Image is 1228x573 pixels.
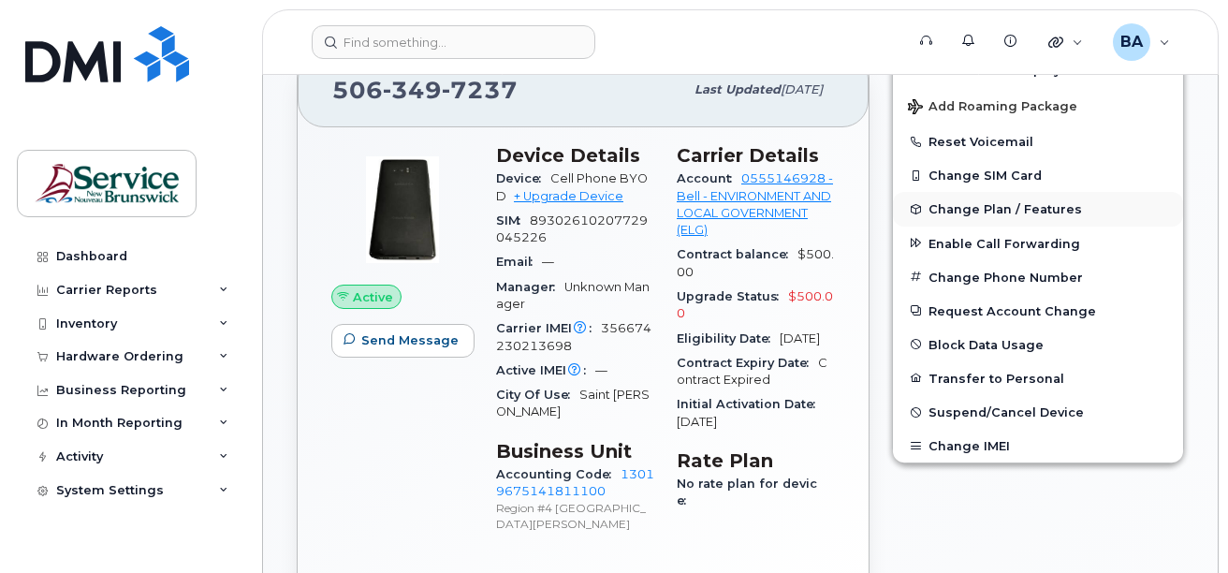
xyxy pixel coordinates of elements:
[677,477,817,507] span: No rate plan for device
[893,260,1183,294] button: Change Phone Number
[496,467,654,498] a: 13019675141811100
[893,86,1183,125] button: Add Roaming Package
[496,144,654,167] h3: Device Details
[928,202,1082,216] span: Change Plan / Features
[908,99,1077,117] span: Add Roaming Package
[677,247,834,278] span: $500.00
[677,247,797,261] span: Contract balance
[893,227,1183,260] button: Enable Call Forwarding
[496,500,654,532] p: Region #4 [GEOGRAPHIC_DATA][PERSON_NAME]
[677,356,818,370] span: Contract Expiry Date
[346,154,459,266] img: image20231002-3703462-vegm57.jpeg
[893,125,1183,158] button: Reset Voicemail
[928,405,1084,419] span: Suspend/Cancel Device
[496,213,648,244] span: 89302610207729045226
[312,25,595,59] input: Find something...
[694,82,781,96] span: Last updated
[781,82,823,96] span: [DATE]
[496,280,564,294] span: Manager
[893,294,1183,328] button: Request Account Change
[496,467,621,481] span: Accounting Code
[496,440,654,463] h3: Business Unit
[496,171,648,202] span: Cell Phone BYOD
[677,415,717,429] span: [DATE]
[496,255,542,269] span: Email
[893,328,1183,361] button: Block Data Usage
[677,144,835,167] h3: Carrier Details
[677,397,825,411] span: Initial Activation Date
[893,361,1183,395] button: Transfer to Personal
[332,76,518,104] span: 506
[928,236,1080,250] span: Enable Call Forwarding
[361,331,459,349] span: Send Message
[383,76,442,104] span: 349
[595,363,607,377] span: —
[893,192,1183,226] button: Change Plan / Features
[1100,23,1183,61] div: Bishop, April (ELG/EGL)
[893,395,1183,429] button: Suspend/Cancel Device
[442,76,518,104] span: 7237
[780,331,820,345] span: [DATE]
[496,171,550,185] span: Device
[677,289,788,303] span: Upgrade Status
[677,171,741,185] span: Account
[353,288,393,306] span: Active
[331,324,475,358] button: Send Message
[496,321,601,335] span: Carrier IMEI
[1120,31,1143,53] span: BA
[496,321,651,352] span: 356674230213698
[893,158,1183,192] button: Change SIM Card
[1035,23,1096,61] div: Quicklinks
[677,331,780,345] span: Eligibility Date
[514,189,623,203] a: + Upgrade Device
[677,171,833,237] a: 0555146928 - Bell - ENVIRONMENT AND LOCAL GOVERNMENT (ELG)
[496,388,579,402] span: City Of Use
[677,449,835,472] h3: Rate Plan
[496,363,595,377] span: Active IMEI
[496,280,650,311] span: Unknown Manager
[893,429,1183,463] button: Change IMEI
[496,213,530,228] span: SIM
[542,255,554,269] span: —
